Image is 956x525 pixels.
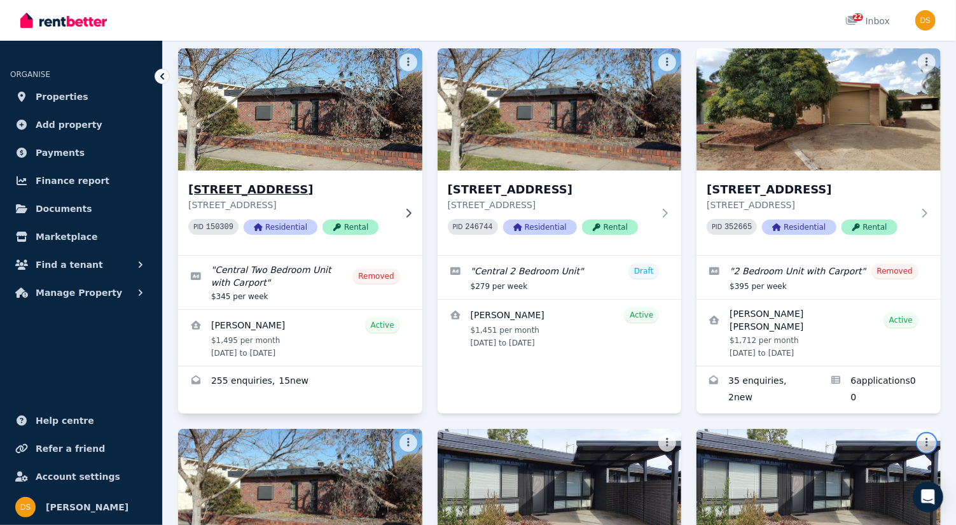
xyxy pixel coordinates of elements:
a: Add property [10,112,152,137]
a: View details for Brendon Lewis [438,300,682,356]
a: View details for Jackson Woosnam [696,300,941,366]
a: Refer a friend [10,436,152,461]
img: Donna Stone [15,497,36,517]
button: Find a tenant [10,252,152,277]
a: Properties [10,84,152,109]
button: More options [399,434,417,452]
span: Rental [582,220,638,235]
span: Refer a friend [36,441,105,456]
span: Add property [36,117,102,132]
p: [STREET_ADDRESS] [707,199,913,211]
small: PID [193,223,204,230]
span: Account settings [36,469,120,484]
code: 246744 [466,223,493,232]
span: [PERSON_NAME] [46,500,128,515]
code: 150309 [206,223,233,232]
span: Residential [244,220,317,235]
span: Finance report [36,173,109,188]
span: ORGANISE [10,70,50,79]
a: Enquiries for 2/61 Balaclava Rd, Shepparton [696,367,819,414]
a: Edit listing: Central 2 Bedroom Unit [438,256,682,299]
a: Edit listing: Central Two Bedroom Unit with Carport [178,256,422,309]
small: PID [453,223,463,230]
img: 1/16 Marungi St, Shepparton [172,45,428,174]
button: More options [918,434,936,452]
a: Account settings [10,464,152,489]
button: More options [399,53,417,71]
button: Manage Property [10,280,152,305]
span: Manage Property [36,285,122,300]
a: 2/16 Marungi Street, Shepparton[STREET_ADDRESS][STREET_ADDRESS]PID 246744ResidentialRental [438,48,682,255]
p: [STREET_ADDRESS] [448,199,654,211]
a: Marketplace [10,224,152,249]
a: 1/16 Marungi St, Shepparton[STREET_ADDRESS][STREET_ADDRESS]PID 150309ResidentialRental [178,48,422,255]
h3: [STREET_ADDRESS] [188,181,394,199]
button: More options [658,53,676,71]
span: Documents [36,201,92,216]
img: 2/61 Balaclava Rd, Shepparton [696,48,941,171]
span: 22 [853,13,863,21]
a: Help centre [10,408,152,433]
span: Marketplace [36,229,97,244]
p: [STREET_ADDRESS] [188,199,394,211]
button: More options [918,53,936,71]
a: Payments [10,140,152,165]
div: Open Intercom Messenger [913,482,943,512]
span: Find a tenant [36,257,103,272]
h3: [STREET_ADDRESS] [448,181,654,199]
span: Rental [842,220,897,235]
span: Help centre [36,413,94,428]
div: Inbox [845,15,890,27]
code: 352665 [724,223,752,232]
img: RentBetter [20,11,107,30]
h3: [STREET_ADDRESS] [707,181,913,199]
span: Residential [503,220,577,235]
a: Finance report [10,168,152,193]
a: Documents [10,196,152,221]
span: Properties [36,89,88,104]
small: PID [712,223,722,230]
a: 2/61 Balaclava Rd, Shepparton[STREET_ADDRESS][STREET_ADDRESS]PID 352665ResidentialRental [696,48,941,255]
a: View details for Benjamin Shillingford [178,310,422,366]
button: More options [658,434,676,452]
span: Residential [762,220,836,235]
img: Donna Stone [915,10,936,31]
span: Rental [322,220,378,235]
a: Applications for 2/61 Balaclava Rd, Shepparton [819,367,941,414]
a: Enquiries for 1/16 Marungi St, Shepparton [178,367,422,397]
span: Payments [36,145,85,160]
img: 2/16 Marungi Street, Shepparton [438,48,682,171]
a: Edit listing: 2 Bedroom Unit with Carport [696,256,941,299]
